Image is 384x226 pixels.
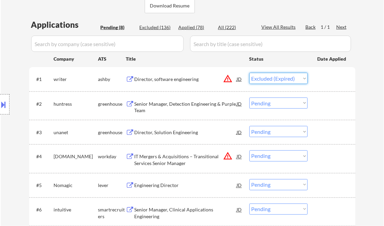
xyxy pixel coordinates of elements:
div: Senior Manager, Clinical Applications Engineering [135,207,237,220]
div: Director, Solution Engineering [135,129,237,136]
div: Engineering Director [135,182,237,189]
div: JD [236,126,243,138]
div: View All Results [262,24,298,30]
div: Excluded (136) [140,24,174,31]
div: intuitive [54,207,98,213]
div: Next [337,24,347,30]
div: Date Applied [318,56,347,62]
button: warning_amber [223,74,233,83]
div: Status [249,53,308,65]
div: #6 [37,207,48,213]
div: IT Mergers & Acquisitions – Transitional Services Senior Manager [135,153,237,167]
div: Nomagic [54,182,98,189]
div: Senior Manager, Detection Engineering & Purple Team [135,101,237,114]
div: JD [236,73,243,85]
button: warning_amber [223,151,233,161]
div: 1 / 1 [321,24,337,30]
div: Director, software engineering [135,76,237,83]
div: Title [126,56,243,62]
div: #5 [37,182,48,189]
div: Pending (8) [101,24,135,31]
div: JD [236,204,243,216]
div: Applied (78) [179,24,213,31]
input: Search by title (case sensitive) [190,36,351,52]
div: Back [306,24,317,30]
div: lever [98,182,126,189]
div: Applications [31,21,98,29]
div: smartrecruiters [98,207,126,220]
div: All (222) [218,24,252,31]
div: JD [236,98,243,110]
div: JD [236,150,243,163]
div: JD [236,179,243,191]
input: Search by company (case sensitive) [31,36,184,52]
